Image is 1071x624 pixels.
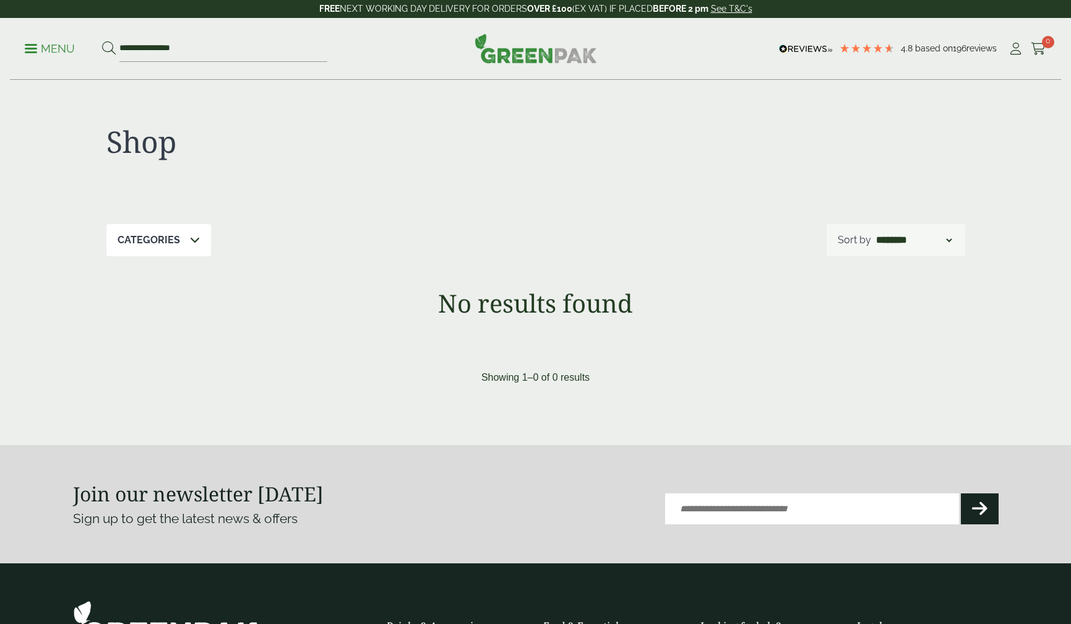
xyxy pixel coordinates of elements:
[73,509,489,529] p: Sign up to get the latest news & offers
[966,43,997,53] span: reviews
[653,4,708,14] strong: BEFORE 2 pm
[25,41,75,54] a: Menu
[839,43,895,54] div: 4.79 Stars
[901,43,915,53] span: 4.8
[73,288,999,318] h1: No results found
[1031,40,1046,58] a: 0
[106,124,536,160] h1: Shop
[527,4,572,14] strong: OVER £100
[915,43,953,53] span: Based on
[711,4,752,14] a: See T&C's
[73,480,324,507] strong: Join our newsletter [DATE]
[953,43,966,53] span: 196
[481,370,590,385] p: Showing 1–0 of 0 results
[838,233,871,248] p: Sort by
[25,41,75,56] p: Menu
[874,233,954,248] select: Shop order
[1042,36,1054,48] span: 0
[475,33,597,63] img: GreenPak Supplies
[1008,43,1023,55] i: My Account
[319,4,340,14] strong: FREE
[779,45,833,53] img: REVIEWS.io
[1031,43,1046,55] i: Cart
[118,233,180,248] p: Categories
